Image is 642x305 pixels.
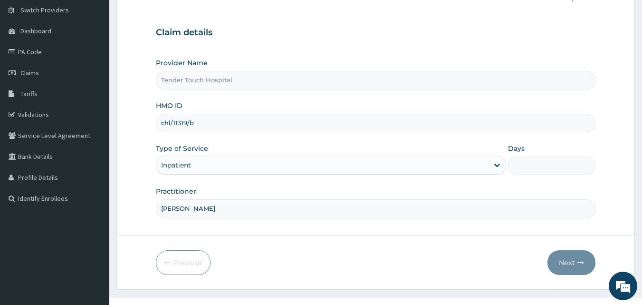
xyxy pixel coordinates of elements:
[156,199,596,218] input: Enter Name
[156,114,596,132] input: Enter HMO ID
[20,89,38,98] span: Tariffs
[156,187,196,196] label: Practitioner
[18,48,38,71] img: d_794563401_company_1708531726252_794563401
[156,101,182,110] label: HMO ID
[161,160,191,170] div: Inpatient
[156,58,208,68] label: Provider Name
[5,204,181,237] textarea: Type your message and hit 'Enter'
[20,6,69,14] span: Switch Providers
[156,250,211,275] button: Previous
[156,144,208,153] label: Type of Service
[20,69,39,77] span: Claims
[49,53,160,66] div: Chat with us now
[156,28,596,38] h3: Claim details
[508,144,525,153] label: Days
[55,92,131,188] span: We're online!
[547,250,595,275] button: Next
[156,5,179,28] div: Minimize live chat window
[20,27,51,35] span: Dashboard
